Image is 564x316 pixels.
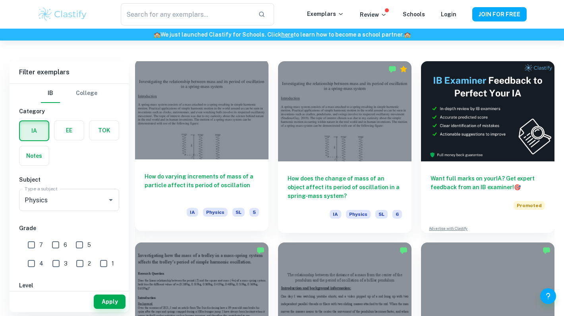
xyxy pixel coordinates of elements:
[39,259,43,268] span: 4
[232,208,245,217] span: SL
[88,259,91,268] span: 2
[360,10,387,19] p: Review
[37,6,88,22] img: Clastify logo
[19,107,119,116] h6: Category
[543,246,550,254] img: Marked
[203,208,228,217] span: Physics
[19,224,119,233] h6: Grade
[403,11,425,17] a: Schools
[388,65,396,73] img: Marked
[154,31,160,38] span: 🏫
[2,30,562,39] h6: We just launched Clastify for Schools. Click to learn how to become a school partner.
[19,146,49,165] button: Notes
[41,84,60,103] button: IB
[281,31,294,38] a: here
[19,281,119,290] h6: Level
[307,10,344,18] p: Exemplars
[135,61,268,233] a: How do varying increments of mass of a particle affect its period of oscillationIAPhysicsSL5
[39,240,43,249] span: 7
[257,246,265,254] img: Marked
[278,61,411,233] a: How does the change of mass of an object affect its period of oscillation in a spring-mass system...
[421,61,554,161] img: Thumbnail
[400,65,408,73] div: Premium
[421,61,554,233] a: Want full marks on yourIA? Get expert feedback from an IB examiner!PromotedAdvertise with Clastify
[400,246,408,254] img: Marked
[429,226,467,231] a: Advertise with Clastify
[112,259,114,268] span: 1
[346,210,371,219] span: Physics
[89,121,119,140] button: TOK
[404,31,411,38] span: 🏫
[19,175,119,184] h6: Subject
[10,61,129,83] h6: Filter exemplars
[54,121,84,140] button: EE
[472,7,527,21] button: JOIN FOR FREE
[431,174,545,192] h6: Want full marks on your IA ? Get expert feedback from an IB examiner!
[288,174,402,200] h6: How does the change of mass of an object affect its period of oscillation in a spring-mass system?
[441,11,456,17] a: Login
[514,184,521,190] span: 🎯
[41,84,97,103] div: Filter type choice
[330,210,341,219] span: IA
[121,3,252,25] input: Search for any exemplars...
[64,259,68,268] span: 3
[94,295,126,309] button: Apply
[392,210,402,219] span: 6
[249,208,259,217] span: 5
[87,240,91,249] span: 5
[25,185,58,192] label: Type a subject
[76,84,97,103] button: College
[105,194,116,205] button: Open
[375,210,388,219] span: SL
[514,201,545,210] span: Promoted
[145,172,259,198] h6: How do varying increments of mass of a particle affect its period of oscillation
[20,121,48,140] button: IA
[64,240,67,249] span: 6
[540,288,556,304] button: Help and Feedback
[187,208,198,217] span: IA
